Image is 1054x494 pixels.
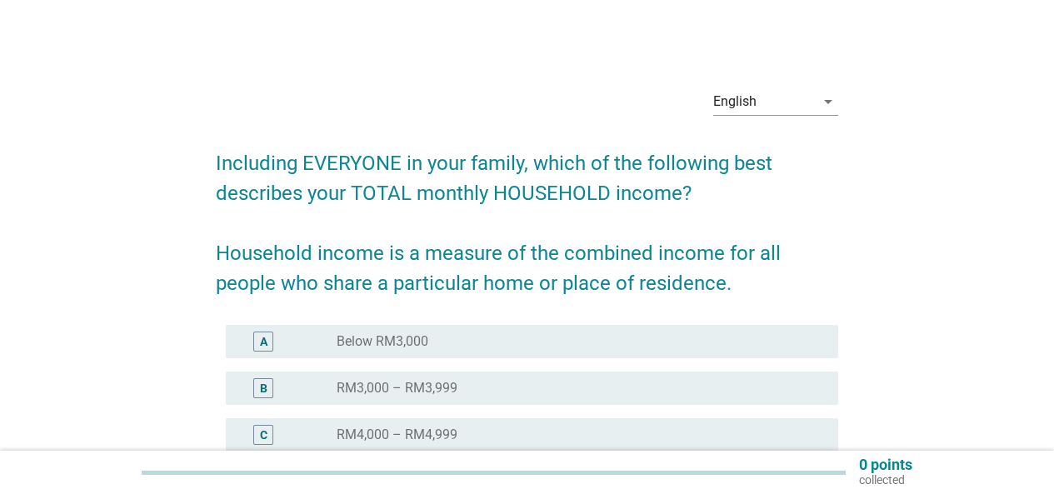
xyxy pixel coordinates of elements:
div: C [260,427,267,444]
p: collected [859,472,912,487]
label: RM4,000 – RM4,999 [337,427,457,443]
p: 0 points [859,457,912,472]
h2: Including EVERYONE in your family, which of the following best describes your TOTAL monthly HOUSE... [216,132,838,298]
div: A [260,333,267,351]
i: arrow_drop_down [818,92,838,112]
label: RM3,000 – RM3,999 [337,380,457,397]
div: B [260,380,267,397]
div: English [713,94,757,109]
label: Below RM3,000 [337,333,428,350]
